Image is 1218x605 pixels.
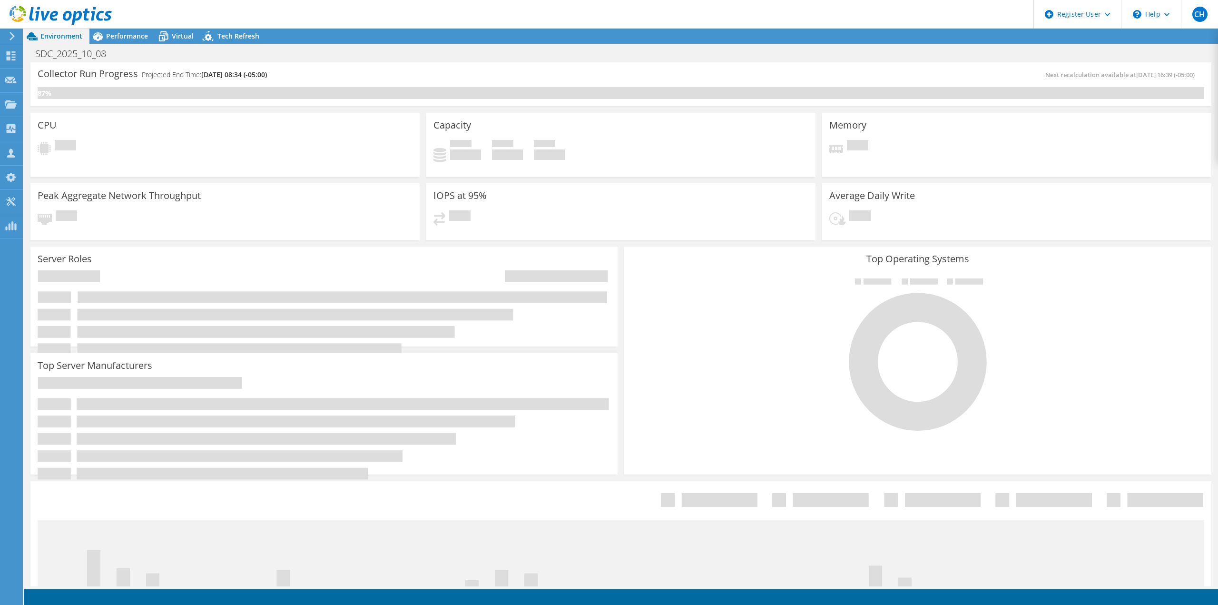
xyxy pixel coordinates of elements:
[56,210,77,223] span: Pending
[847,140,868,153] span: Pending
[1192,7,1208,22] span: CH
[492,149,523,160] h4: 0 GiB
[433,120,471,130] h3: Capacity
[449,210,471,223] span: Pending
[433,190,487,201] h3: IOPS at 95%
[31,49,121,59] h1: SDC_2025_10_08
[534,149,565,160] h4: 0 GiB
[450,149,481,160] h4: 0 GiB
[217,31,259,40] span: Tech Refresh
[492,140,513,149] span: Free
[201,70,267,79] span: [DATE] 08:34 (-05:00)
[1136,70,1195,79] span: [DATE] 16:39 (-05:00)
[40,31,82,40] span: Environment
[55,140,76,153] span: Pending
[534,140,555,149] span: Total
[849,210,871,223] span: Pending
[38,120,57,130] h3: CPU
[450,140,471,149] span: Used
[38,190,201,201] h3: Peak Aggregate Network Throughput
[172,31,194,40] span: Virtual
[38,360,152,371] h3: Top Server Manufacturers
[38,254,92,264] h3: Server Roles
[1045,70,1199,79] span: Next recalculation available at
[631,254,1204,264] h3: Top Operating Systems
[1133,10,1141,19] svg: \n
[829,190,915,201] h3: Average Daily Write
[106,31,148,40] span: Performance
[142,69,267,80] h4: Projected End Time:
[829,120,866,130] h3: Memory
